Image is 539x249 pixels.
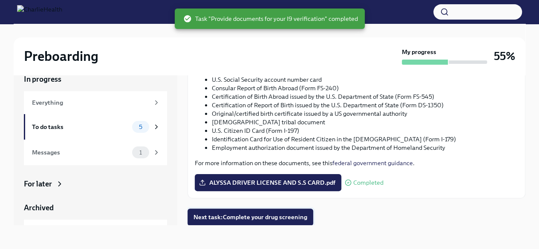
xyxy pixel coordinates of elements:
[32,122,129,132] div: To do tasks
[195,174,341,191] label: ALYSSA DRIVER LICENSE AND S.S CARD.pdf
[212,126,518,135] li: U.S. Citizen ID Card (Form I-197)
[24,203,167,213] a: Archived
[134,149,147,156] span: 1
[24,48,98,65] h2: Preboarding
[494,49,515,64] h3: 55%
[402,48,436,56] strong: My progress
[183,14,358,23] span: Task "Provide documents for your I9 verification" completed
[212,84,518,92] li: Consular Report of Birth Abroad (Form FS-240)
[24,91,167,114] a: Everything
[212,135,518,143] li: Identification Card for Use of Resident Citizen in the [DEMOGRAPHIC_DATA] (Form I-179)
[32,98,149,107] div: Everything
[201,178,335,187] span: ALYSSA DRIVER LICENSE AND S.S CARD.pdf
[134,124,147,130] span: 5
[187,209,313,226] button: Next task:Complete your drug screening
[195,159,518,167] p: For more information on these documents, see this .
[212,75,518,84] li: U.S. Social Security account number card
[212,143,518,152] li: Employment authorization document issued by the Department of Homeland Security
[212,101,518,109] li: Certification of Report of Birth issued by the U.S. Department of State (Form DS-1350)
[24,179,52,189] div: For later
[24,140,167,165] a: Messages1
[193,213,307,221] span: Next task : Complete your drug screening
[212,118,518,126] li: [DEMOGRAPHIC_DATA] tribal document
[24,74,167,84] a: In progress
[32,148,129,157] div: Messages
[24,179,167,189] a: For later
[24,114,167,140] a: To do tasks5
[353,180,383,186] span: Completed
[17,5,62,19] img: CharlieHealth
[212,109,518,118] li: Original/certified birth certificate issued by a US governmental authority
[332,159,413,167] a: federal government guidance
[212,92,518,101] li: Certification of Birth Abroad issued by the U.S. Department of State (Form FS-545)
